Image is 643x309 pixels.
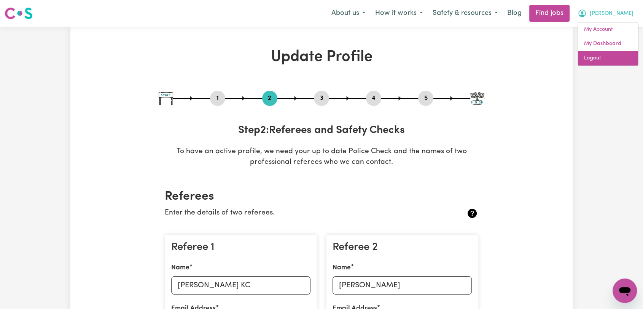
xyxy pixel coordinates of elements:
button: Go to step 1 [210,93,225,103]
div: My Account [578,22,638,66]
a: Logout [578,51,638,66]
img: Careseekers logo [5,6,33,20]
h3: Referee 1 [171,241,310,254]
button: About us [326,5,370,21]
button: Go to step 3 [314,93,329,103]
a: Find jobs [529,5,570,22]
iframe: Button to launch messaging window [613,279,637,303]
h1: Update Profile [159,48,484,66]
span: [PERSON_NAME] [590,10,633,18]
button: Go to step 5 [418,93,433,103]
a: Blog [503,5,526,22]
button: My Account [573,5,638,21]
button: How it works [370,5,428,21]
h2: Referees [165,189,478,204]
button: Go to step 2 [262,93,277,103]
a: My Account [578,22,638,37]
button: Safety & resources [428,5,503,21]
a: Careseekers logo [5,5,33,22]
h3: Step 2 : Referees and Safety Checks [159,124,484,137]
p: To have an active profile, we need your up to date Police Check and the names of two professional... [159,146,484,168]
h3: Referee 2 [333,241,472,254]
a: My Dashboard [578,37,638,51]
label: Name [171,263,189,273]
p: Enter the details of two referees. [165,208,426,219]
label: Name [333,263,351,273]
button: Go to step 4 [366,93,381,103]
